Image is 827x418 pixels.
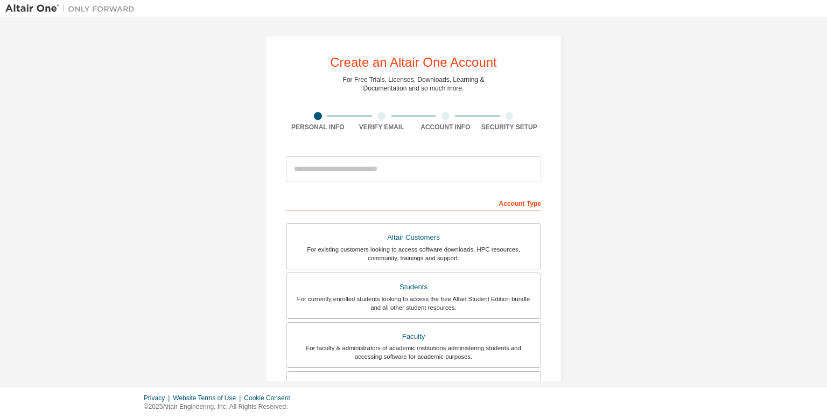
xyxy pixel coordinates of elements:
[293,280,534,295] div: Students
[293,230,534,245] div: Altair Customers
[293,378,534,393] div: Everyone else
[350,123,414,131] div: Verify Email
[144,394,173,402] div: Privacy
[5,3,140,14] img: Altair One
[478,123,542,131] div: Security Setup
[413,123,478,131] div: Account Info
[286,194,541,211] div: Account Type
[144,402,297,412] p: © 2025 Altair Engineering, Inc. All Rights Reserved.
[293,245,534,262] div: For existing customers looking to access software downloads, HPC resources, community, trainings ...
[293,344,534,361] div: For faculty & administrators of academic institutions administering students and accessing softwa...
[330,56,497,69] div: Create an Altair One Account
[286,123,350,131] div: Personal Info
[173,394,244,402] div: Website Terms of Use
[293,329,534,344] div: Faculty
[244,394,296,402] div: Cookie Consent
[293,295,534,312] div: For currently enrolled students looking to access the free Altair Student Edition bundle and all ...
[343,75,485,93] div: For Free Trials, Licenses, Downloads, Learning & Documentation and so much more.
